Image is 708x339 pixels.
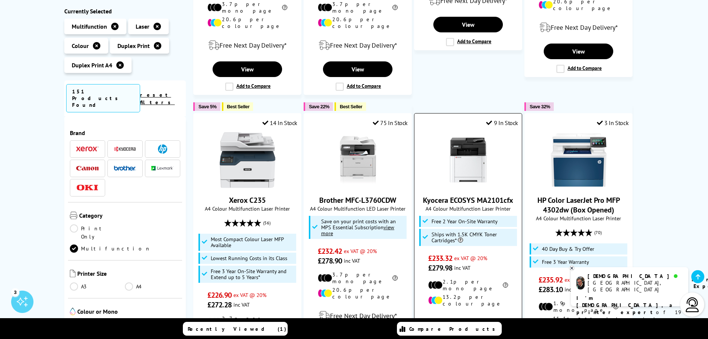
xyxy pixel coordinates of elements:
span: Save on your print costs with an MPS Essential Subscription [321,218,396,237]
img: HP [158,144,167,154]
span: Multifunction [72,23,107,30]
div: [GEOGRAPHIC_DATA], [GEOGRAPHIC_DATA] [588,279,682,293]
img: Brother MFC-L3760CDW [330,132,386,188]
div: 3 [11,288,19,296]
img: Brother [114,166,136,171]
span: £278.90 [318,256,342,266]
span: Save 5% [198,104,216,109]
div: modal_delivery [528,17,628,38]
span: £283.10 [539,285,563,294]
span: £235.92 [539,275,563,285]
div: modal_delivery [308,306,408,326]
img: Xerox [76,147,98,152]
img: Lexmark [151,166,174,171]
span: Printer Size [77,270,181,279]
a: HP Color LaserJet Pro MFP 4302dw (Box Opened) [537,195,620,215]
span: Free 3 Year On-Site Warranty and Extend up to 5 Years* [211,268,295,280]
span: Laser [136,23,149,30]
span: £272.28 [207,300,232,310]
li: 1.9p per mono page [539,300,618,313]
li: 20.6p per colour page [207,16,287,29]
div: modal_delivery [418,313,518,333]
span: Free 3 Year Warranty [542,259,589,265]
img: Printer Size [70,270,75,277]
a: Brother MFC-L3760CDW [330,182,386,189]
span: Recently Viewed (1) [188,326,287,332]
a: Kyocera [114,144,136,154]
a: Brother [114,164,136,173]
li: 11.1p per colour page [539,315,618,329]
img: OKI [76,185,98,191]
li: 2.1p per mono page [428,278,508,292]
button: Save 5% [193,102,220,111]
a: Canon [76,164,98,173]
div: modal_delivery [308,35,408,56]
u: view more [321,224,394,237]
span: Duplex Print A4 [72,61,112,69]
span: inc VAT [233,301,250,308]
a: Print Only [70,224,125,241]
a: HP [151,144,174,154]
div: 75 In Stock [373,119,408,127]
span: Brand [70,129,181,137]
img: chris-livechat.png [576,276,585,290]
li: 2.7p per mono page [207,315,287,329]
a: Kyocera ECOSYS MA2101cfx [440,182,496,189]
img: HP Color LaserJet Pro MFP 4302dw (Box Opened) [551,132,607,188]
a: Xerox C235 [229,195,266,205]
span: 40 Day Buy & Try Offer [542,246,594,252]
a: reset filters [140,92,175,106]
span: Colour [72,42,89,49]
div: [DEMOGRAPHIC_DATA] [588,273,682,279]
img: Kyocera [114,146,136,152]
img: user-headset-light.svg [685,297,700,312]
a: HP Color LaserJet Pro MFP 4302dw (Box Opened) [551,182,607,189]
span: A4 Colour Multifunction Laser Printer [197,205,297,212]
div: Currently Selected [64,7,186,15]
div: modal_delivery [197,35,297,56]
span: ex VAT @ 20% [565,276,598,283]
li: 20.6p per colour page [318,16,398,29]
button: Best Seller [222,102,253,111]
img: Category [70,212,77,219]
img: Xerox C235 [220,132,275,188]
a: Recently Viewed (1) [183,322,288,336]
a: Brother MFC-L3760CDW [319,195,396,205]
div: 3 In Stock [597,119,629,127]
span: Duplex Print [117,42,150,49]
button: Save 32% [524,102,554,111]
label: Add to Compare [446,38,491,46]
li: 3.7p per mono page [207,1,287,14]
img: Kyocera ECOSYS MA2101cfx [440,132,496,188]
span: inc VAT [344,257,360,264]
span: Colour or Mono [77,308,181,317]
li: 20.6p per colour page [318,287,398,300]
a: View [433,17,502,32]
img: Colour or Mono [70,308,75,315]
div: 9 In Stock [486,119,518,127]
div: 14 In Stock [262,119,297,127]
p: of 19 years! I can help you choose the right product [576,295,683,337]
a: OKI [76,183,98,192]
span: ex VAT @ 20% [233,291,266,298]
span: ex VAT @ 20% [344,247,377,255]
span: Best Seller [227,104,250,109]
span: Best Seller [340,104,362,109]
span: Save 32% [530,104,550,109]
span: 151 Products Found [66,84,140,112]
span: £226.90 [207,290,232,300]
span: A4 Colour Multifunction Laser Printer [418,205,518,212]
span: A4 Colour Multifunction LED Laser Printer [308,205,408,212]
label: Add to Compare [556,65,602,73]
b: I'm [DEMOGRAPHIC_DATA], a printer expert [576,295,675,316]
a: View [323,61,392,77]
span: £279.98 [428,263,452,273]
span: ex VAT @ 20% [454,255,487,262]
span: (56) [263,216,271,230]
span: Free 2 Year On-Site Warranty [431,218,498,224]
li: 3.7p per mono page [318,271,398,285]
li: 3.7p per mono page [318,1,398,14]
a: View [544,44,613,59]
li: 13.2p per colour page [428,294,508,307]
a: Lexmark [151,164,174,173]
